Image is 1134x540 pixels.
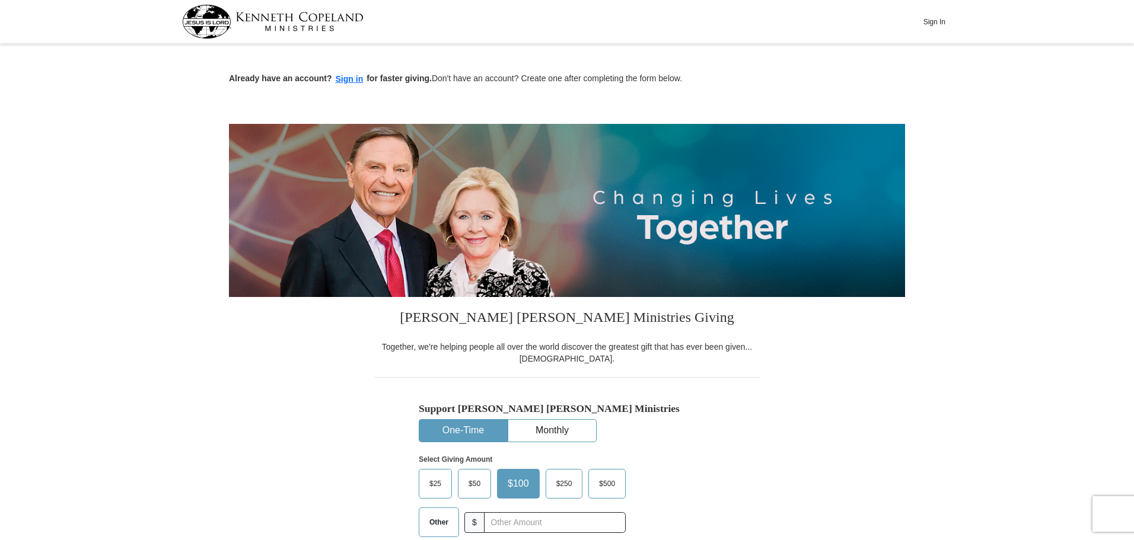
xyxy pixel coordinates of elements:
[332,72,367,86] button: Sign in
[374,297,760,341] h3: [PERSON_NAME] [PERSON_NAME] Ministries Giving
[419,420,507,442] button: One-Time
[464,512,485,533] span: $
[374,341,760,365] div: Together, we're helping people all over the world discover the greatest gift that has ever been g...
[419,455,492,464] strong: Select Giving Amount
[508,420,596,442] button: Monthly
[502,475,535,493] span: $100
[229,74,432,83] strong: Already have an account? for faster giving.
[463,475,486,493] span: $50
[550,475,578,493] span: $250
[916,12,952,31] button: Sign In
[182,5,364,39] img: kcm-header-logo.svg
[484,512,626,533] input: Other Amount
[593,475,621,493] span: $500
[419,402,715,415] h5: Support [PERSON_NAME] [PERSON_NAME] Ministries
[423,475,447,493] span: $25
[229,72,905,86] p: Don't have an account? Create one after completing the form below.
[423,513,454,531] span: Other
